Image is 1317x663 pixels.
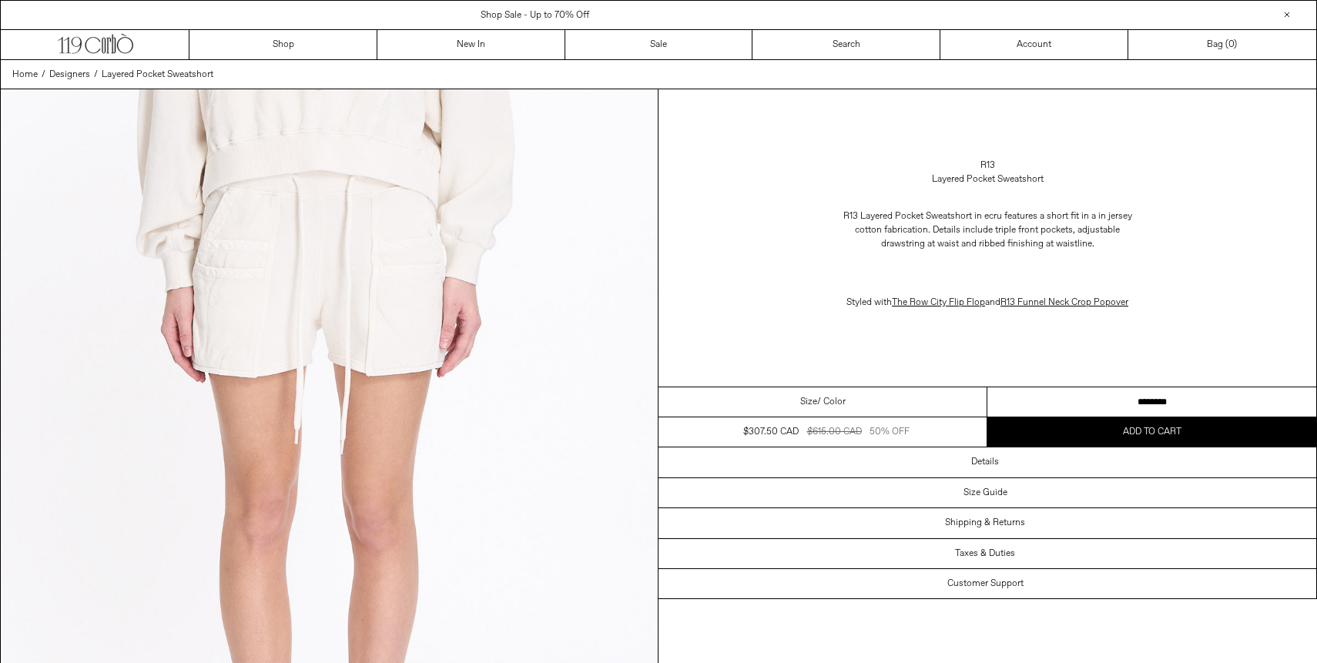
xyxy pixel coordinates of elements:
[870,425,910,439] div: 50% OFF
[892,296,985,309] a: The Row City Flip Flop
[955,548,1015,559] h3: Taxes & Duties
[481,9,589,22] a: Shop Sale - Up to 70% Off
[940,30,1128,59] a: Account
[963,487,1007,498] h3: Size Guide
[102,69,213,81] span: Layered Pocket Sweatshort
[743,425,799,439] div: $307.50 CAD
[12,68,38,82] a: Home
[1123,426,1181,438] span: Add to cart
[1000,296,1128,309] a: R13 Funnel Neck Crop Popover
[189,30,377,59] a: Shop
[947,578,1024,589] h3: Customer Support
[377,30,565,59] a: New In
[800,395,817,409] span: Size
[102,68,213,82] a: Layered Pocket Sweatshort
[846,296,1128,309] span: Styled with and
[565,30,753,59] a: Sale
[12,69,38,81] span: Home
[833,202,1141,259] p: R13 Layered Pocket Sweatshort in ecru features a short fit in a in jersey cotton fabrication. Det...
[49,69,90,81] span: Designers
[817,395,846,409] span: / Color
[807,425,862,439] div: $615.00 CAD
[1128,30,1316,59] a: Bag ()
[1228,39,1234,51] span: 0
[987,417,1316,447] button: Add to cart
[49,68,90,82] a: Designers
[752,30,940,59] a: Search
[94,68,98,82] span: /
[945,517,1025,528] h3: Shipping & Returns
[1228,38,1237,52] span: )
[42,68,45,82] span: /
[980,159,995,172] a: R13
[971,457,999,467] h3: Details
[932,172,1044,186] div: Layered Pocket Sweatshort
